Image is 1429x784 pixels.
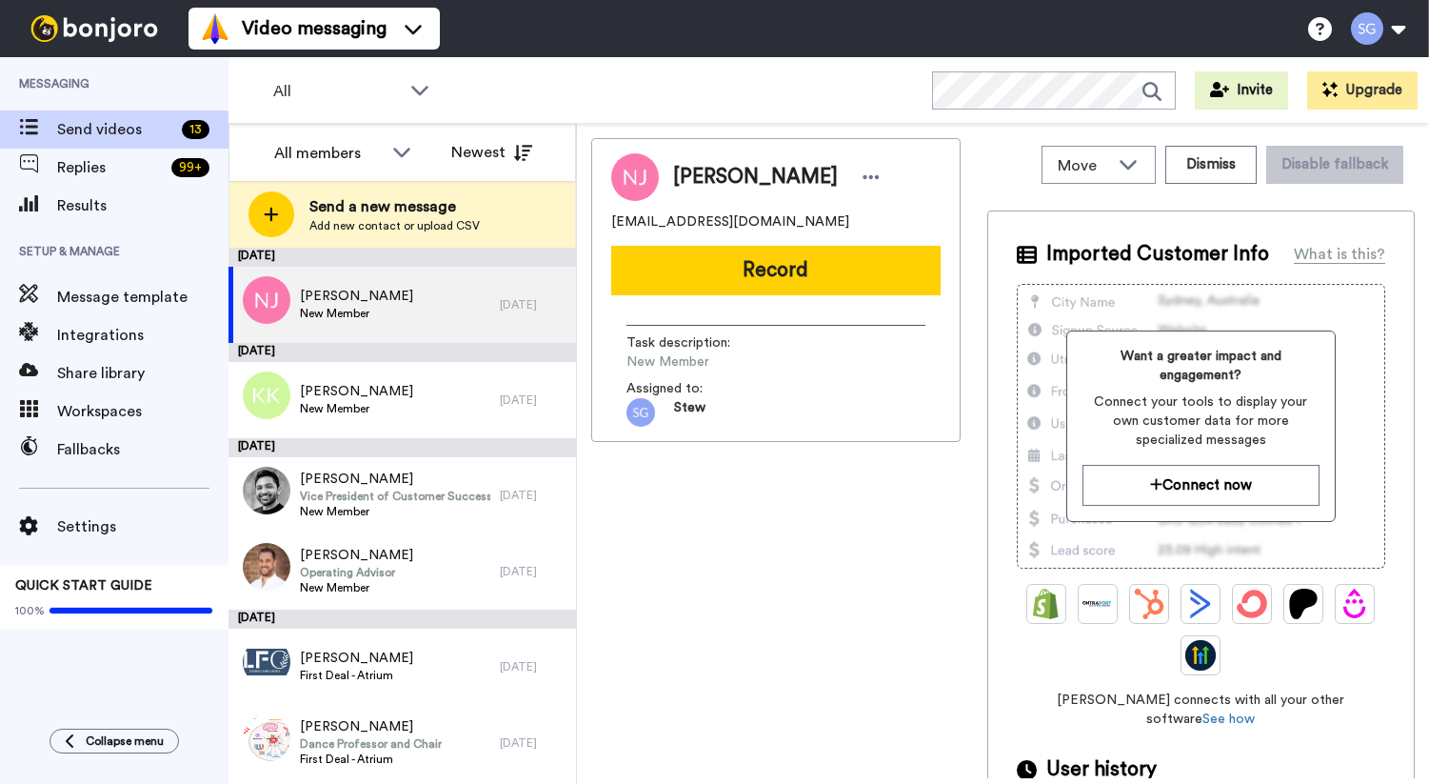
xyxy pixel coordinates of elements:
[626,398,655,427] img: 82d77515-61d0-430a-a333-5535a56e8b0c.png
[626,333,760,352] span: Task description :
[500,488,566,503] div: [DATE]
[171,158,209,177] div: 99 +
[500,659,566,674] div: [DATE]
[611,212,849,231] span: [EMAIL_ADDRESS][DOMAIN_NAME]
[1294,243,1385,266] div: What is this?
[1307,71,1418,110] button: Upgrade
[243,372,290,419] img: kk.png
[242,15,387,42] span: Video messaging
[15,579,152,593] span: QUICK START GUIDE
[1237,589,1267,619] img: ConvertKit
[57,118,174,141] span: Send videos
[57,156,164,179] span: Replies
[500,297,566,312] div: [DATE]
[673,163,838,191] span: [PERSON_NAME]
[1017,691,1386,729] span: [PERSON_NAME] connects with all your other software
[1202,713,1255,726] a: See how
[243,543,290,591] img: 71816507-17a3-48c4-a5ae-2d6450d9b6a4.jpg
[182,120,209,139] div: 13
[1082,589,1113,619] img: Ontraport
[1288,589,1319,619] img: Patreon
[300,470,490,489] span: [PERSON_NAME]
[309,218,480,233] span: Add new contact or upload CSV
[300,668,413,683] span: First Deal - Atrium
[15,603,45,618] span: 100%
[23,15,166,42] img: bj-logo-header-white.svg
[274,142,383,165] div: All members
[626,379,760,398] span: Assigned to:
[500,735,566,751] div: [DATE]
[300,649,413,668] span: [PERSON_NAME]
[300,546,413,565] span: [PERSON_NAME]
[611,153,659,201] img: Image of Niall John Tuohy
[1340,589,1370,619] img: Drip
[300,489,490,504] span: Vice President of Customer Success
[243,276,290,324] img: nj.png
[1046,240,1269,269] span: Imported Customer Info
[228,610,576,629] div: [DATE]
[500,564,566,579] div: [DATE]
[50,729,179,754] button: Collapse menu
[300,565,413,580] span: Operating Advisor
[1185,640,1216,671] img: GoHighLevel
[1266,146,1403,184] button: Disable fallback
[437,133,546,171] button: Newest
[228,248,576,267] div: [DATE]
[1082,465,1320,506] button: Connect now
[57,515,228,538] span: Settings
[200,13,230,44] img: vm-color.svg
[1082,392,1320,450] span: Connect your tools to display your own customer data for more specialized messages
[1195,71,1288,110] button: Invite
[309,195,480,218] span: Send a new message
[1082,347,1320,385] span: Want a greater impact and engagement?
[300,736,442,752] span: Dance Professor and Chair
[500,392,566,408] div: [DATE]
[674,398,705,427] span: Stew
[300,306,413,321] span: New Member
[1046,755,1157,784] span: User history
[243,467,290,514] img: 6ffc37e3-7a57-4b58-8769-2d2218edc3bd.jpg
[300,287,413,306] span: [PERSON_NAME]
[626,352,807,372] span: New Member
[57,194,228,217] span: Results
[300,580,413,595] span: New Member
[1165,146,1257,184] button: Dismiss
[228,343,576,362] div: [DATE]
[228,438,576,457] div: [DATE]
[86,734,164,749] span: Collapse menu
[243,714,290,762] img: 1b6aa270-ee2e-422c-9216-79b20039d0e8.png
[243,638,290,686] img: 3b7668fd-0f06-4d3a-8156-872daa38257f.jpg
[300,717,442,736] span: [PERSON_NAME]
[1134,589,1164,619] img: Hubspot
[57,362,228,385] span: Share library
[273,80,401,103] span: All
[611,246,941,295] button: Record
[1031,589,1062,619] img: Shopify
[57,286,228,309] span: Message template
[57,400,228,423] span: Workspaces
[300,382,413,401] span: [PERSON_NAME]
[300,401,413,416] span: New Member
[57,324,228,347] span: Integrations
[1058,154,1109,177] span: Move
[300,504,490,519] span: New Member
[57,438,228,461] span: Fallbacks
[1185,589,1216,619] img: ActiveCampaign
[300,752,442,767] span: First Deal - Atrium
